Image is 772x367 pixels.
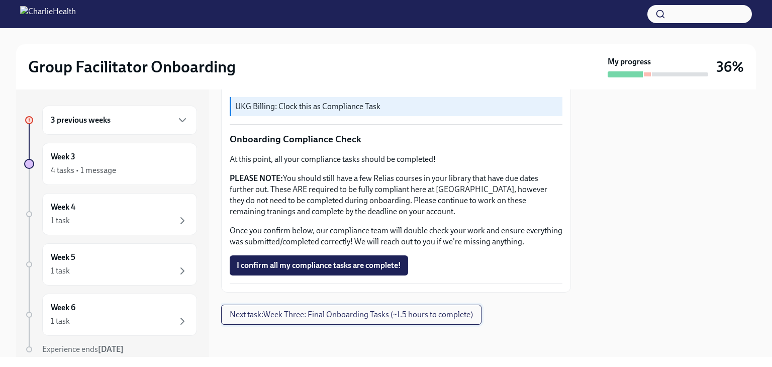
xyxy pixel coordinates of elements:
h6: Week 5 [51,252,75,263]
p: Once you confirm below, our compliance team will double check your work and ensure everything was... [230,225,562,247]
h6: Week 4 [51,202,75,213]
a: Week 34 tasks • 1 message [24,143,197,185]
a: Week 61 task [24,294,197,336]
p: You should still have a few Relias courses in your library that have due dates further out. These... [230,173,562,217]
strong: [DATE] [98,344,124,354]
div: 1 task [51,215,70,226]
h6: 3 previous weeks [51,115,111,126]
span: Experience ends [42,344,124,354]
p: At this point, all your compliance tasks should be completed! [230,154,562,165]
button: I confirm all my compliance tasks are complete! [230,255,408,276]
a: Week 51 task [24,243,197,286]
h6: Week 6 [51,302,75,313]
div: 1 task [51,265,70,277]
strong: My progress [608,56,651,67]
a: Week 41 task [24,193,197,235]
div: 4 tasks • 1 message [51,165,116,176]
div: 1 task [51,316,70,327]
button: Next task:Week Three: Final Onboarding Tasks (~1.5 hours to complete) [221,305,481,325]
strong: PLEASE NOTE: [230,173,283,183]
span: I confirm all my compliance tasks are complete! [237,260,401,270]
img: CharlieHealth [20,6,76,22]
p: Onboarding Compliance Check [230,133,562,146]
h6: Week 3 [51,151,75,162]
h3: 36% [716,58,744,76]
p: UKG Billing: Clock this as Compliance Task [235,101,558,112]
h2: Group Facilitator Onboarding [28,57,236,77]
span: Next task : Week Three: Final Onboarding Tasks (~1.5 hours to complete) [230,310,473,320]
div: 3 previous weeks [42,106,197,135]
